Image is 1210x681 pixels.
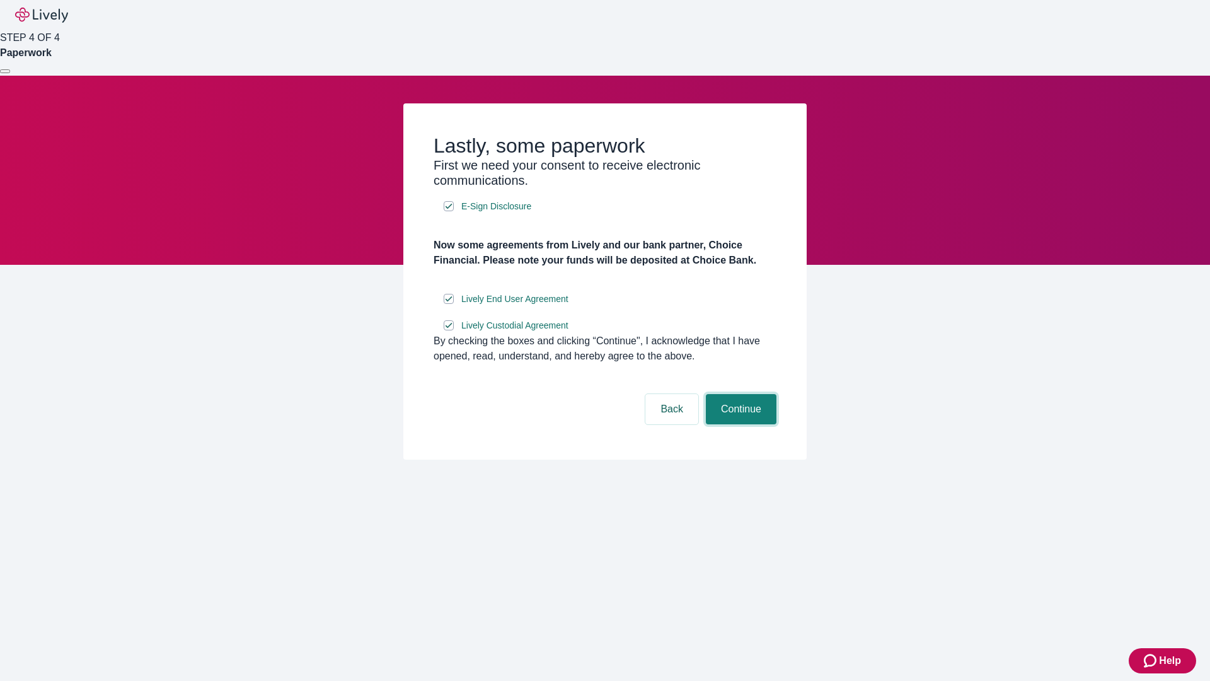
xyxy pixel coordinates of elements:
svg: Zendesk support icon [1144,653,1159,668]
button: Back [645,394,698,424]
button: Zendesk support iconHelp [1129,648,1196,673]
img: Lively [15,8,68,23]
h4: Now some agreements from Lively and our bank partner, Choice Financial. Please note your funds wi... [434,238,776,268]
a: e-sign disclosure document [459,291,571,307]
a: e-sign disclosure document [459,199,534,214]
a: e-sign disclosure document [459,318,571,334]
h2: Lastly, some paperwork [434,134,776,158]
span: Help [1159,653,1181,668]
div: By checking the boxes and clicking “Continue", I acknowledge that I have opened, read, understand... [434,334,776,364]
button: Continue [706,394,776,424]
h3: First we need your consent to receive electronic communications. [434,158,776,188]
span: Lively Custodial Agreement [461,319,568,332]
span: E-Sign Disclosure [461,200,531,213]
span: Lively End User Agreement [461,293,568,306]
